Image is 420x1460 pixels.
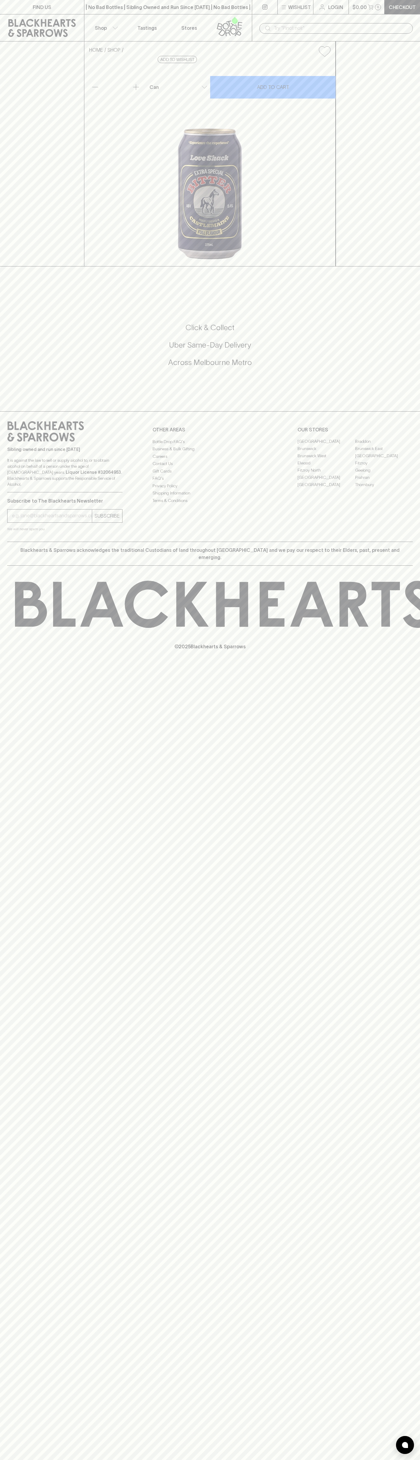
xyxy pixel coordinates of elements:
[95,24,107,32] p: Shop
[107,47,120,53] a: SHOP
[355,452,413,460] a: [GEOGRAPHIC_DATA]
[316,44,333,59] button: Add to wishlist
[402,1442,408,1448] img: bubble-icon
[7,457,122,487] p: It is against the law to sell or supply alcohol to, or to obtain alcohol on behalf of a person un...
[355,474,413,481] a: Prahran
[66,470,121,475] strong: Liquor License #32064953
[7,497,122,504] p: Subscribe to The Blackhearts Newsletter
[84,14,126,41] button: Shop
[7,357,413,367] h5: Across Melbourne Metro
[153,467,268,475] a: Gift Cards
[210,76,336,99] button: ADD TO CART
[153,482,268,489] a: Privacy Policy
[389,4,416,11] p: Checkout
[257,84,289,91] p: ADD TO CART
[153,497,268,504] a: Terms & Conditions
[355,460,413,467] a: Fitzroy
[355,481,413,488] a: Thornbury
[95,512,120,519] p: SUBSCRIBE
[12,546,408,561] p: Blackhearts & Sparrows acknowledges the traditional Custodians of land throughout [GEOGRAPHIC_DAT...
[153,490,268,497] a: Shipping Information
[288,4,311,11] p: Wishlist
[84,62,335,266] img: 26982.png
[355,438,413,445] a: Braddon
[153,438,268,445] a: Bottle Drop FAQ's
[137,24,157,32] p: Tastings
[298,426,413,433] p: OUR STORES
[153,446,268,453] a: Business & Bulk Gifting
[298,474,355,481] a: [GEOGRAPHIC_DATA]
[355,445,413,452] a: Brunswick East
[168,14,210,41] a: Stores
[352,4,367,11] p: $0.00
[298,445,355,452] a: Brunswick
[150,84,159,91] p: Can
[274,23,408,33] input: Try "Pinot noir"
[328,4,343,11] p: Login
[92,509,122,522] button: SUBSCRIBE
[298,438,355,445] a: [GEOGRAPHIC_DATA]
[298,452,355,460] a: Brunswick West
[153,460,268,467] a: Contact Us
[153,453,268,460] a: Careers
[377,5,379,9] p: 0
[181,24,197,32] p: Stores
[298,467,355,474] a: Fitzroy North
[7,526,122,532] p: We will never spam you
[7,299,413,399] div: Call to action block
[153,475,268,482] a: FAQ's
[12,511,92,521] input: e.g. jane@blackheartsandsparrows.com.au
[7,446,122,452] p: Sibling owned and run since [DATE]
[89,47,103,53] a: HOME
[147,81,210,93] div: Can
[355,467,413,474] a: Geelong
[126,14,168,41] a: Tastings
[298,460,355,467] a: Elwood
[298,481,355,488] a: [GEOGRAPHIC_DATA]
[33,4,51,11] p: FIND US
[7,323,413,333] h5: Click & Collect
[153,426,268,433] p: OTHER AREAS
[158,56,197,63] button: Add to wishlist
[7,340,413,350] h5: Uber Same-Day Delivery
